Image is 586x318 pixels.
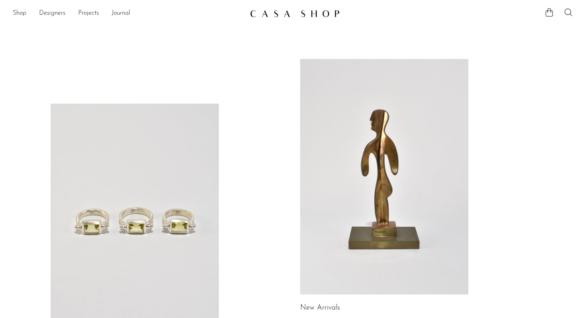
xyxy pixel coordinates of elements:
[78,8,99,19] a: Projects
[39,8,65,19] a: Designers
[112,8,130,19] a: Journal
[300,304,340,312] a: New Arrivals
[13,8,26,19] a: Shop
[13,7,244,20] nav: Desktop navigation
[13,7,244,20] ul: NEW HEADER MENU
